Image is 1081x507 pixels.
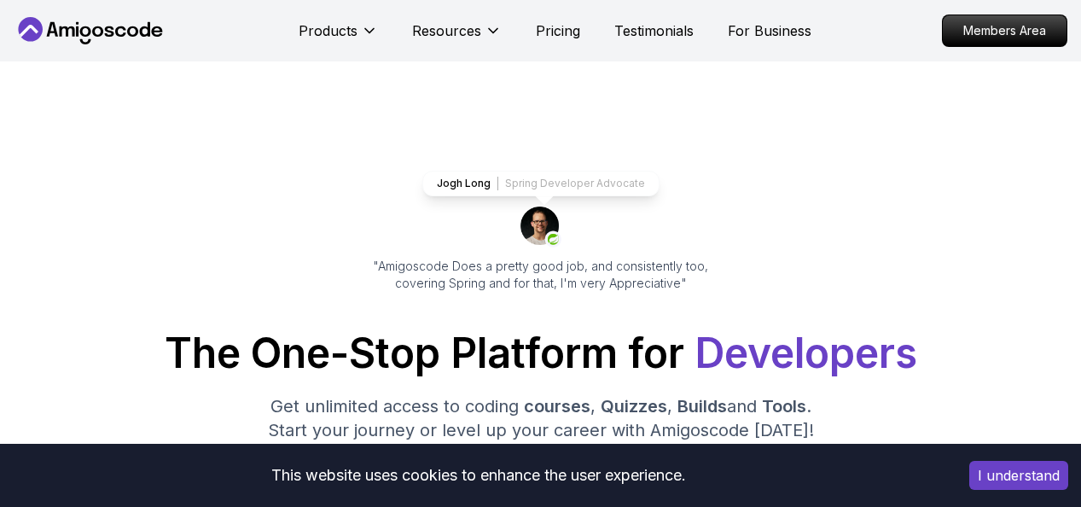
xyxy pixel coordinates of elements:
span: courses [524,396,590,417]
p: Get unlimited access to coding , , and . Start your journey or level up your career with Amigosco... [254,394,828,442]
span: Quizzes [601,396,667,417]
p: Products [299,20,357,41]
a: Pricing [536,20,580,41]
p: Members Area [943,15,1066,46]
p: "Amigoscode Does a pretty good job, and consistently too, covering Spring and for that, I'm very ... [350,258,732,292]
a: Members Area [942,15,1067,47]
div: This website uses cookies to enhance the user experience. [13,457,944,494]
h1: The One-Stop Platform for [14,333,1067,374]
p: Resources [412,20,481,41]
button: Accept cookies [969,461,1068,490]
p: Spring Developer Advocate [505,177,645,190]
button: Resources [412,20,502,55]
img: josh long [520,207,561,248]
span: Builds [677,396,727,417]
button: Products [299,20,378,55]
a: For Business [728,20,811,41]
span: Tools [762,396,806,417]
span: Developers [695,328,917,378]
p: Jogh Long [437,177,491,190]
a: Testimonials [614,20,694,41]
